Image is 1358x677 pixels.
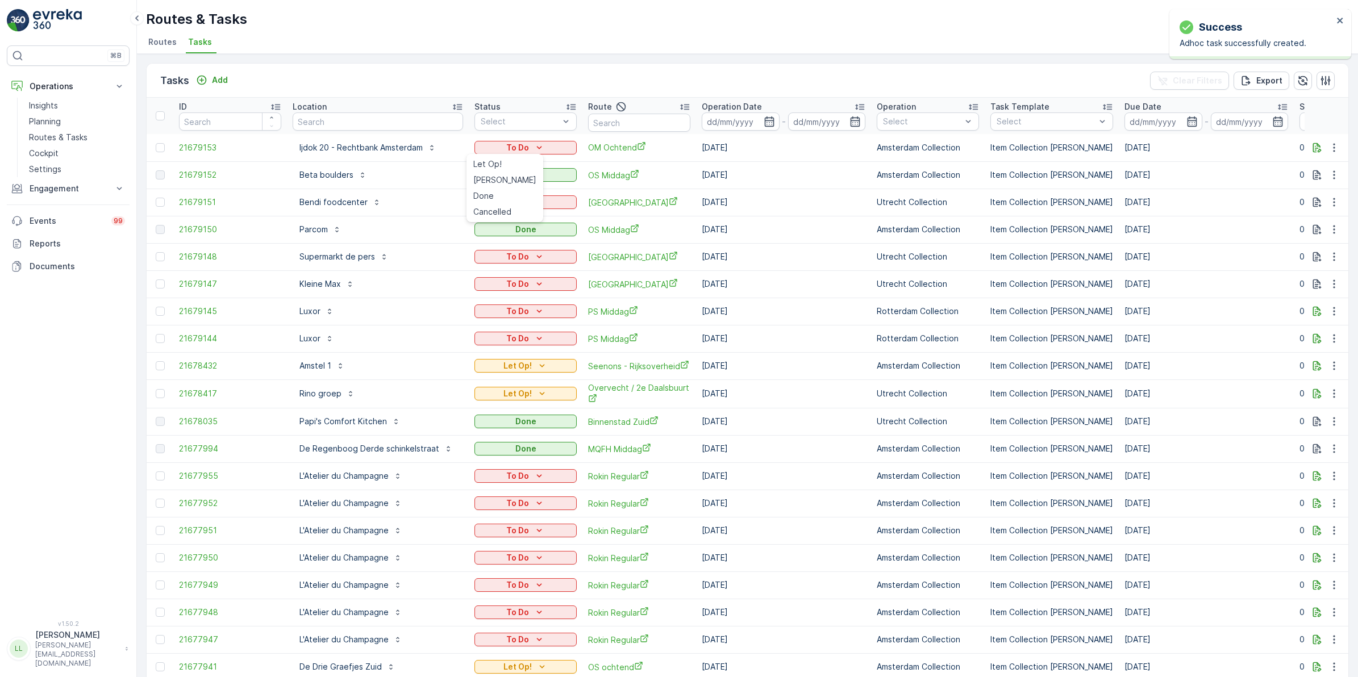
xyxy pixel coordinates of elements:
[1119,490,1294,517] td: [DATE]
[156,307,165,316] div: Toggle Row Selected
[474,359,577,373] button: Let Op!
[156,580,165,590] div: Toggle Row Selected
[30,238,125,249] p: Reports
[179,470,281,482] span: 21677955
[702,112,780,131] input: dd/mm/yyyy
[588,634,690,646] span: Rokin Regular
[1119,462,1294,490] td: [DATE]
[30,183,107,194] p: Engagement
[156,143,165,152] div: Toggle Row Selected
[588,525,690,537] a: Rokin Regular
[506,607,529,618] p: To Do
[30,215,105,227] p: Events
[474,250,577,264] button: To Do
[466,154,543,222] ul: To Do
[293,412,407,431] button: Papi's Comfort Kitchen
[990,224,1113,235] p: Item Collection [PERSON_NAME]
[293,166,374,184] button: Beta boulders
[293,603,409,621] button: L'Atelier du Champagne
[179,607,281,618] span: 21677948
[696,161,871,189] td: [DATE]
[293,220,348,239] button: Parcom
[474,469,577,483] button: To Do
[299,224,328,235] p: Parcom
[299,607,389,618] p: L'Atelier du Champagne
[696,243,871,270] td: [DATE]
[990,142,1113,153] p: Item Collection [PERSON_NAME]
[473,190,494,202] span: Done
[188,36,212,48] span: Tasks
[1119,517,1294,544] td: [DATE]
[299,306,320,317] p: Luxor
[293,112,463,131] input: Search
[990,101,1049,112] p: Task Template
[179,197,281,208] a: 21679151
[506,552,529,563] p: To Do
[474,524,577,537] button: To Do
[179,306,281,317] a: 21679145
[33,9,82,32] img: logo_light-DOdMpM7g.png
[148,36,177,48] span: Routes
[588,382,690,406] span: Overvecht / 2e Daalsbuurt
[1199,19,1242,35] p: Success
[179,579,281,591] a: 21677949
[997,116,1095,127] p: Select
[588,470,690,482] span: Rokin Regular
[299,579,389,591] p: L'Atelier du Champagne
[293,576,409,594] button: L'Atelier du Champagne
[179,169,281,181] span: 21679152
[474,551,577,565] button: To Do
[1119,189,1294,216] td: [DATE]
[588,141,690,153] span: OM Ochtend
[1234,72,1289,90] button: Export
[212,74,228,86] p: Add
[474,387,577,400] button: Let Op!
[474,277,577,291] button: To Do
[473,158,502,170] span: Let Op!
[191,73,232,87] button: Add
[588,333,690,345] span: PS Middag
[156,334,165,343] div: Toggle Row Selected
[24,161,130,177] a: Settings
[506,470,529,482] p: To Do
[1119,435,1294,462] td: [DATE]
[474,304,577,318] button: To Do
[179,661,281,672] a: 21677941
[588,101,612,112] p: Route
[156,471,165,480] div: Toggle Row Selected
[696,325,871,352] td: [DATE]
[696,298,871,325] td: [DATE]
[1119,270,1294,298] td: [DATE]
[7,177,130,200] button: Engagement
[588,661,690,673] span: OS ochtend
[7,232,130,255] a: Reports
[24,129,130,145] a: Routes & Tasks
[179,416,281,427] span: 21678035
[990,169,1113,181] p: Item Collection [PERSON_NAME]
[877,224,979,235] p: Amsterdam Collection
[293,275,361,293] button: Kleine Max
[588,579,690,591] a: Rokin Regular
[110,51,122,60] p: ⌘B
[1119,599,1294,626] td: [DATE]
[696,571,871,599] td: [DATE]
[293,521,409,540] button: L'Atelier du Champagne
[588,169,690,181] a: OS Middag
[696,490,871,517] td: [DATE]
[179,388,281,399] a: 21678417
[179,112,281,131] input: Search
[503,661,532,672] p: Let Op!
[7,210,130,232] a: Events99
[506,333,529,344] p: To Do
[299,333,320,344] p: Luxor
[24,145,130,161] a: Cockpit
[179,634,281,645] a: 21677947
[7,75,130,98] button: Operations
[782,115,786,128] p: -
[179,552,281,563] span: 21677950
